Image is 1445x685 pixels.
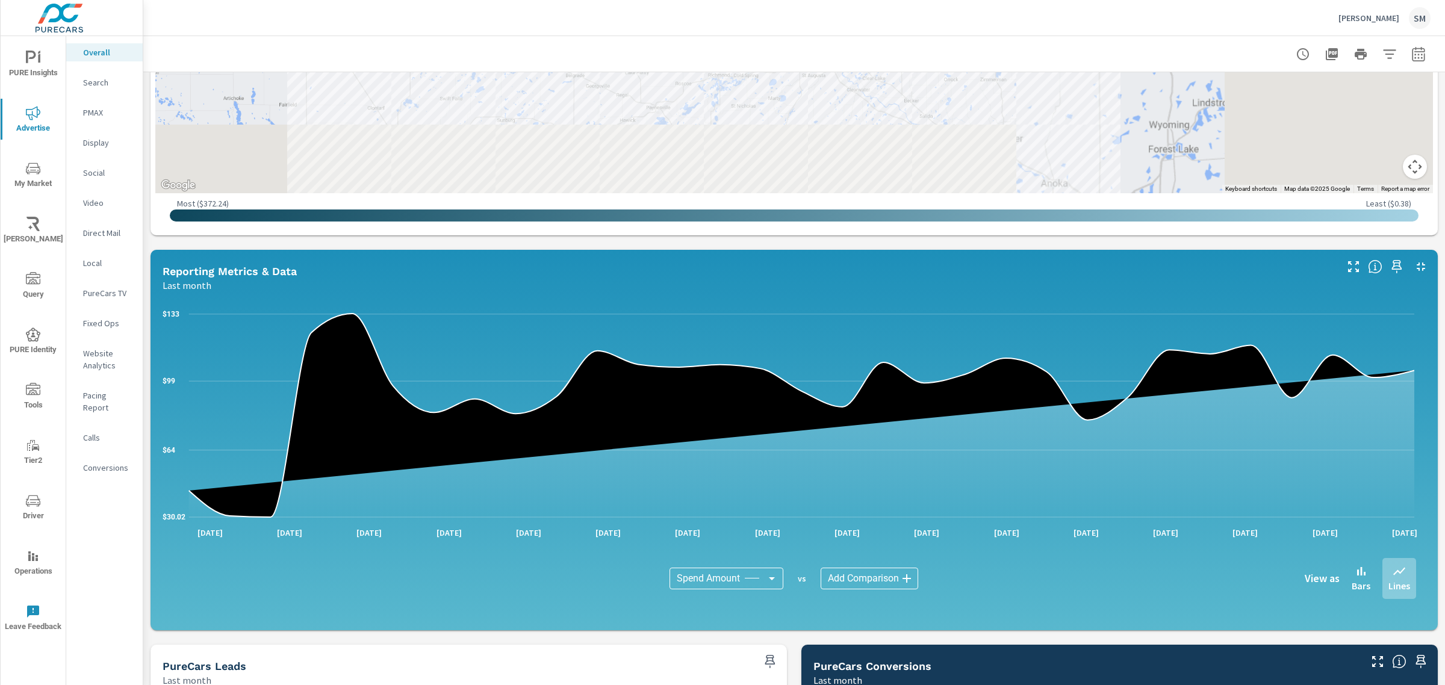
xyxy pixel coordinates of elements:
p: Calls [83,432,133,444]
span: Advertise [4,106,62,135]
p: Lines [1388,578,1410,593]
button: Minimize Widget [1411,257,1431,276]
p: [DATE] [428,527,470,539]
p: Direct Mail [83,227,133,239]
span: Operations [4,549,62,578]
span: Driver [4,494,62,523]
p: [DATE] [826,527,868,539]
img: Google [158,178,198,193]
div: Social [66,164,143,182]
div: Fixed Ops [66,314,143,332]
span: Map data ©2025 Google [1284,185,1350,192]
span: Tools [4,383,62,412]
div: Spend Amount [670,568,783,589]
p: PureCars TV [83,287,133,299]
span: Save this to your personalized report [760,652,780,671]
div: PMAX [66,104,143,122]
p: [DATE] [667,527,709,539]
span: Leave Feedback [4,604,62,634]
p: PMAX [83,107,133,119]
span: PURE Identity [4,327,62,357]
button: "Export Report to PDF" [1320,42,1344,66]
p: Display [83,137,133,149]
p: Overall [83,46,133,58]
div: Search [66,73,143,91]
p: [DATE] [587,527,629,539]
button: Keyboard shortcuts [1225,185,1277,193]
div: Overall [66,43,143,61]
span: Understand performance data overtime and see how metrics compare to each other. [1368,259,1382,274]
span: My Market [4,161,62,191]
div: Add Comparison [821,568,918,589]
p: Website Analytics [83,347,133,371]
h5: PureCars Leads [163,660,246,672]
p: [DATE] [1384,527,1426,539]
div: Conversions [66,459,143,477]
button: Make Fullscreen [1344,257,1363,276]
span: PURE Insights [4,51,62,80]
p: Video [83,197,133,209]
text: $99 [163,377,175,385]
span: Tier2 [4,438,62,468]
p: Local [83,257,133,269]
p: [DATE] [508,527,550,539]
p: [DATE] [1065,527,1107,539]
text: $30.02 [163,513,185,521]
h5: Reporting Metrics & Data [163,265,297,277]
p: Fixed Ops [83,317,133,329]
div: Video [66,194,143,212]
div: Local [66,254,143,272]
span: Save this to your personalized report [1387,257,1406,276]
button: Apply Filters [1378,42,1402,66]
button: Print Report [1349,42,1373,66]
p: vs [783,573,821,584]
a: Open this area in Google Maps (opens a new window) [158,178,198,193]
text: $64 [163,446,175,454]
button: Select Date Range [1406,42,1431,66]
p: Pacing Report [83,389,133,414]
p: Search [83,76,133,88]
p: [DATE] [189,527,231,539]
p: [DATE] [269,527,311,539]
p: Social [83,167,133,179]
div: nav menu [1,36,66,645]
h6: View as [1305,572,1340,584]
span: [PERSON_NAME] [4,217,62,246]
a: Report a map error [1381,185,1429,192]
button: Make Fullscreen [1368,652,1387,671]
p: [PERSON_NAME] [1338,13,1399,23]
div: SM [1409,7,1431,29]
p: [DATE] [1304,527,1346,539]
p: [DATE] [906,527,948,539]
span: Add Comparison [828,572,899,584]
div: Pacing Report [66,386,143,417]
p: [DATE] [986,527,1028,539]
p: [DATE] [1224,527,1266,539]
text: $133 [163,310,179,318]
p: Least ( $0.38 ) [1366,198,1411,209]
span: Save this to your personalized report [1411,652,1431,671]
button: Map camera controls [1403,155,1427,179]
p: Most ( $372.24 ) [177,198,229,209]
p: [DATE] [348,527,390,539]
h5: PureCars Conversions [813,660,931,672]
p: Bars [1352,578,1370,593]
div: Direct Mail [66,224,143,242]
span: Spend Amount [677,572,740,584]
p: Last month [163,278,211,293]
div: Website Analytics [66,344,143,374]
span: Query [4,272,62,302]
span: Understand conversion over the selected time range. [1392,654,1406,669]
a: Terms (opens in new tab) [1357,185,1374,192]
p: [DATE] [1145,527,1187,539]
p: [DATE] [747,527,789,539]
p: Conversions [83,462,133,474]
div: Display [66,134,143,152]
div: Calls [66,429,143,447]
div: PureCars TV [66,284,143,302]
